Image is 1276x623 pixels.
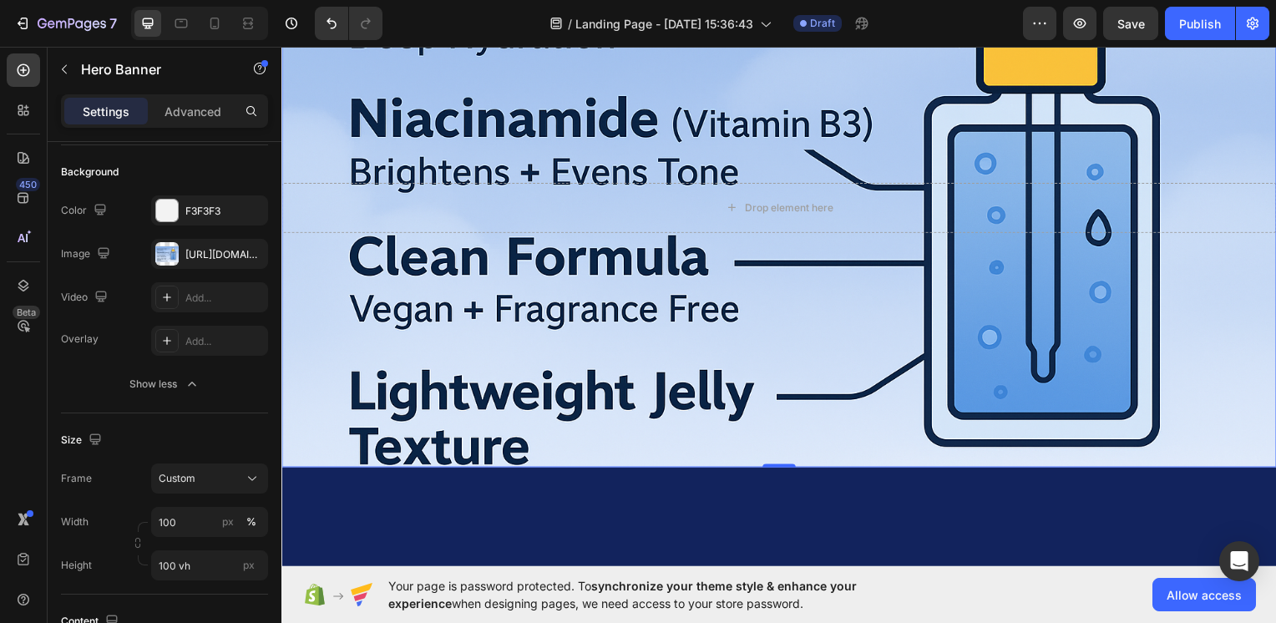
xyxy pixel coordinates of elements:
button: Show less [61,369,268,399]
div: Add... [185,334,264,349]
span: Custom [159,471,195,486]
div: Overlay [61,332,99,347]
button: Save [1103,7,1158,40]
iframe: Design area [281,47,1276,566]
div: Publish [1179,15,1221,33]
label: Height [61,558,92,573]
div: F3F3F3 [185,204,264,219]
span: / [568,15,572,33]
span: Draft [810,16,835,31]
p: Settings [83,103,129,120]
span: synchronize your theme style & enhance your experience [388,579,857,610]
div: Background [61,165,119,180]
div: 450 [16,178,40,191]
p: Advanced [165,103,221,120]
input: px% [151,507,268,537]
p: 7 [109,13,117,33]
div: Size [61,429,105,452]
div: Video [61,286,111,309]
div: Drop element here [467,156,555,170]
p: Hero Banner [81,59,223,79]
input: px [151,550,268,580]
div: Undo/Redo [315,7,382,40]
div: % [246,514,256,529]
div: Image [61,243,114,266]
span: Allow access [1167,586,1242,604]
button: Allow access [1152,578,1256,611]
div: px [222,514,234,529]
button: 7 [7,7,124,40]
span: px [243,559,255,571]
span: Landing Page - [DATE] 15:36:43 [575,15,753,33]
span: Save [1117,17,1145,31]
div: Add... [185,291,264,306]
span: Your page is password protected. To when designing pages, we need access to your store password. [388,577,922,612]
div: Show less [129,376,200,393]
div: Open Intercom Messenger [1219,541,1259,581]
label: Width [61,514,89,529]
label: Frame [61,471,92,486]
button: px [241,512,261,532]
button: Publish [1165,7,1235,40]
button: Custom [151,463,268,494]
button: % [218,512,238,532]
div: Color [61,200,110,222]
div: [URL][DOMAIN_NAME] [185,247,264,262]
div: Beta [13,306,40,319]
